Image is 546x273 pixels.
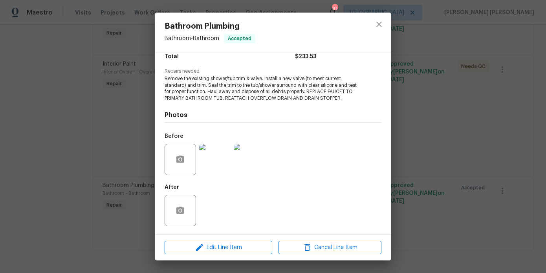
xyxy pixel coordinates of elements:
[165,51,179,62] span: Total
[332,5,337,13] div: 81
[370,15,388,34] button: close
[167,243,270,253] span: Edit Line Item
[225,35,255,42] span: Accepted
[281,243,379,253] span: Cancel Line Item
[165,36,219,41] span: Bathroom - Bathroom
[295,51,316,62] span: $233.53
[278,241,381,255] button: Cancel Line Item
[165,241,272,255] button: Edit Line Item
[165,134,183,139] h5: Before
[165,111,381,119] h4: Photos
[165,185,179,190] h5: After
[165,69,381,74] span: Repairs needed
[165,75,360,102] span: Remove the existing shower/tub trim & valve. Install a new valve (to meet current standard) and t...
[165,22,255,31] span: Bathroom Plumbing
